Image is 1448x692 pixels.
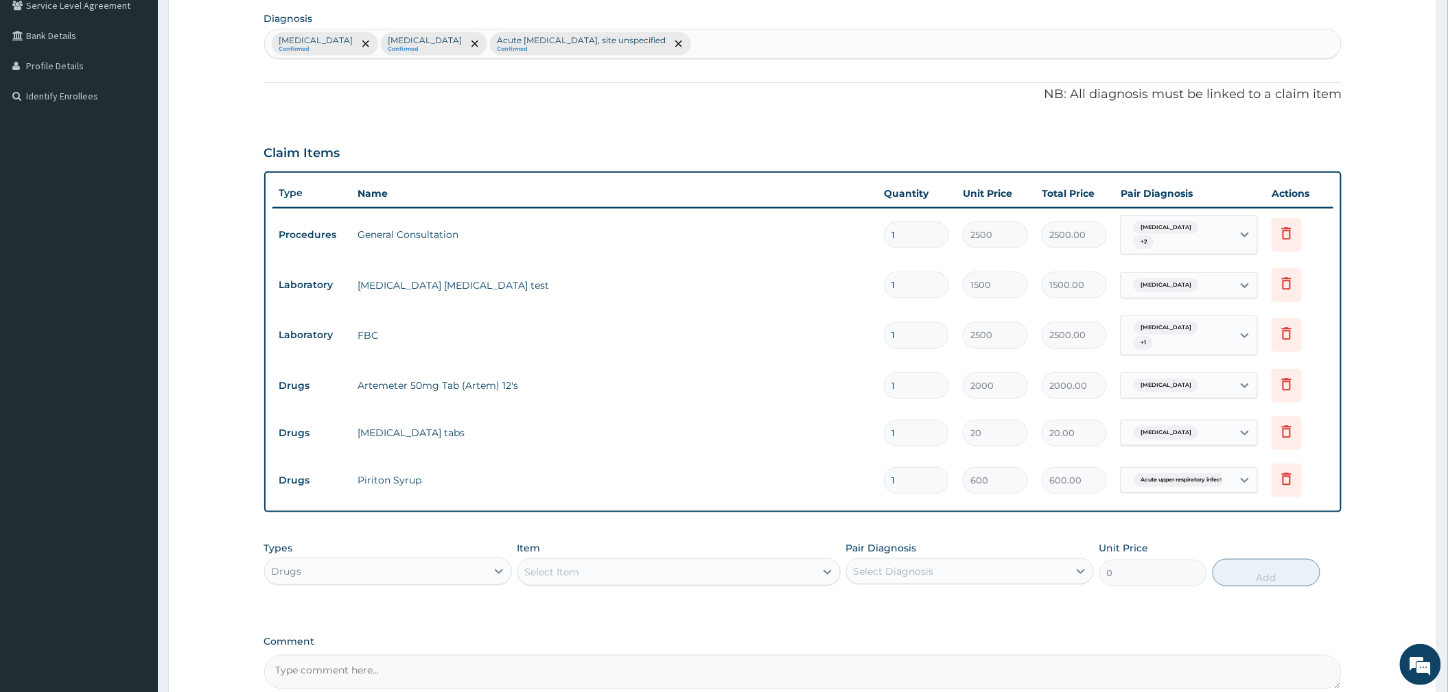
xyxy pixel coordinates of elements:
[80,173,189,311] span: We're online!
[469,38,481,50] span: remove selection option
[1213,559,1320,586] button: Add
[1134,379,1198,392] span: [MEDICAL_DATA]
[351,322,878,349] td: FBC
[498,46,666,53] small: Confirmed
[264,636,1342,647] label: Comment
[498,35,666,46] p: Acute [MEDICAL_DATA], site unspecified
[351,419,878,446] td: [MEDICAL_DATA] tabs
[1035,180,1114,207] th: Total Price
[272,180,351,206] th: Type
[272,564,302,578] div: Drugs
[1134,321,1198,335] span: [MEDICAL_DATA]
[1134,426,1198,440] span: [MEDICAL_DATA]
[360,38,372,50] span: remove selection option
[1134,278,1198,292] span: [MEDICAL_DATA]
[854,564,934,578] div: Select Diagnosis
[388,46,463,53] small: Confirmed
[673,38,685,50] span: remove selection option
[351,372,878,399] td: Artemeter 50mg Tab (Artem) 12's
[272,272,351,298] td: Laboratory
[517,541,541,555] label: Item
[279,35,353,46] p: [MEDICAL_DATA]
[7,374,261,422] textarea: Type your message and hit 'Enter'
[1134,221,1198,235] span: [MEDICAL_DATA]
[264,86,1342,104] p: NB: All diagnosis must be linked to a claim item
[525,565,580,579] div: Select Item
[264,12,313,25] label: Diagnosis
[264,146,340,161] h3: Claim Items
[956,180,1035,207] th: Unit Price
[264,542,293,554] label: Types
[279,46,353,53] small: Confirmed
[272,373,351,398] td: Drugs
[1114,180,1265,207] th: Pair Diagnosis
[1134,336,1153,350] span: + 1
[272,222,351,248] td: Procedures
[351,180,878,207] th: Name
[351,272,878,299] td: [MEDICAL_DATA] [MEDICAL_DATA] test
[388,35,463,46] p: [MEDICAL_DATA]
[1134,473,1233,487] span: Acute upper respiratory infect...
[225,7,258,40] div: Minimize live chat window
[1134,235,1154,249] span: + 2
[272,420,351,446] td: Drugs
[846,541,917,555] label: Pair Diagnosis
[272,468,351,493] td: Drugs
[71,77,231,95] div: Chat with us now
[272,322,351,348] td: Laboratory
[1265,180,1333,207] th: Actions
[351,466,878,494] td: Piriton Syrup
[877,180,956,207] th: Quantity
[25,69,56,103] img: d_794563401_company_1708531726252_794563401
[351,221,878,248] td: General Consultation
[1099,541,1149,555] label: Unit Price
